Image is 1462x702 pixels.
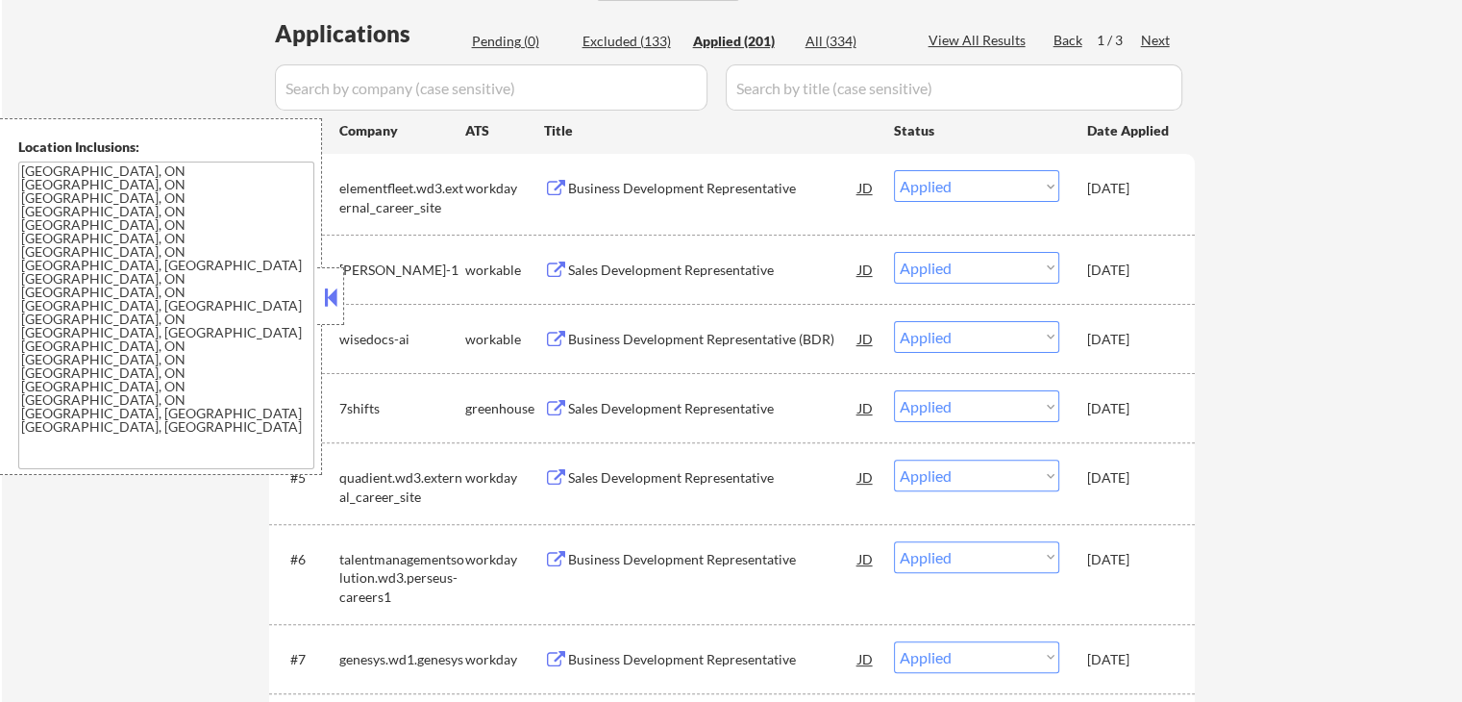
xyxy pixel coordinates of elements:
[339,399,465,418] div: 7shifts
[568,179,858,198] div: Business Development Representative
[465,468,544,488] div: workday
[339,121,465,140] div: Company
[805,32,902,51] div: All (334)
[856,641,876,676] div: JD
[726,64,1182,111] input: Search by title (case sensitive)
[856,321,876,356] div: JD
[275,22,465,45] div: Applications
[856,460,876,494] div: JD
[568,650,858,669] div: Business Development Representative
[856,390,876,425] div: JD
[693,32,789,51] div: Applied (201)
[856,541,876,576] div: JD
[568,330,858,349] div: Business Development Representative (BDR)
[339,261,465,280] div: [PERSON_NAME]-1
[856,252,876,287] div: JD
[1087,121,1172,140] div: Date Applied
[1097,31,1141,50] div: 1 / 3
[1087,179,1172,198] div: [DATE]
[339,468,465,506] div: quadient.wd3.external_career_site
[465,399,544,418] div: greenhouse
[465,550,544,569] div: workday
[1087,550,1172,569] div: [DATE]
[290,650,324,669] div: #7
[929,31,1031,50] div: View All Results
[465,179,544,198] div: workday
[568,468,858,488] div: Sales Development Representative
[894,113,1059,147] div: Status
[582,32,679,51] div: Excluded (133)
[465,121,544,140] div: ATS
[339,330,465,349] div: wisedocs-ai
[1087,650,1172,669] div: [DATE]
[568,399,858,418] div: Sales Development Representative
[18,138,314,157] div: Location Inclusions:
[339,179,465,216] div: elementfleet.wd3.external_career_site
[290,468,324,488] div: #5
[1087,399,1172,418] div: [DATE]
[856,170,876,205] div: JD
[568,550,858,569] div: Business Development Representative
[544,121,876,140] div: Title
[1141,31,1172,50] div: Next
[1087,468,1172,488] div: [DATE]
[275,64,707,111] input: Search by company (case sensitive)
[465,261,544,280] div: workable
[1053,31,1084,50] div: Back
[339,550,465,607] div: talentmanagementsolution.wd3.perseus-careers1
[568,261,858,280] div: Sales Development Representative
[1087,330,1172,349] div: [DATE]
[290,550,324,569] div: #6
[339,650,465,669] div: genesys.wd1.genesys
[465,330,544,349] div: workable
[472,32,568,51] div: Pending (0)
[1087,261,1172,280] div: [DATE]
[465,650,544,669] div: workday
